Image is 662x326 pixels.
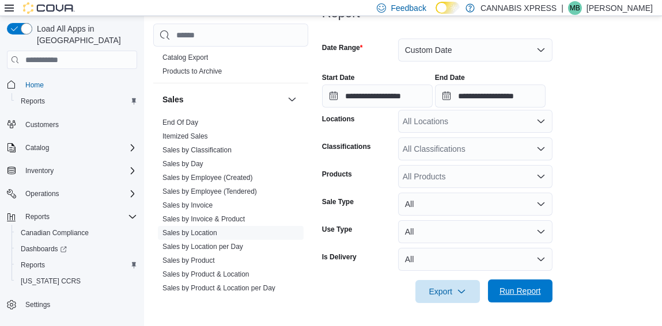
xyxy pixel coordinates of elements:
[16,274,85,288] a: [US_STATE] CCRS
[162,132,208,140] a: Itemized Sales
[587,1,653,15] p: [PERSON_NAME]
[162,146,232,154] a: Sales by Classification
[21,298,55,312] a: Settings
[25,143,49,152] span: Catalog
[435,73,465,82] label: End Date
[2,76,142,93] button: Home
[25,120,59,129] span: Customers
[25,212,50,221] span: Reports
[398,248,553,271] button: All
[322,114,355,124] label: Locations
[32,23,137,46] span: Load All Apps in [GEOGRAPHIC_DATA]
[21,228,89,237] span: Canadian Compliance
[322,197,354,206] label: Sale Type
[162,270,249,278] a: Sales by Product & Location
[322,225,352,234] label: Use Type
[481,1,557,15] p: CANNABIS XPRESS
[16,258,50,272] a: Reports
[162,214,245,224] span: Sales by Invoice & Product
[162,228,217,237] span: Sales by Location
[162,145,232,155] span: Sales by Classification
[21,210,137,224] span: Reports
[570,1,580,15] span: MB
[322,73,355,82] label: Start Date
[162,67,222,75] a: Products to Archive
[16,226,137,240] span: Canadian Compliance
[25,189,59,198] span: Operations
[322,43,363,52] label: Date Range
[21,117,137,132] span: Customers
[16,242,71,256] a: Dashboards
[322,170,352,179] label: Products
[488,279,553,302] button: Run Report
[2,140,142,156] button: Catalog
[21,164,137,178] span: Inventory
[21,277,81,286] span: [US_STATE] CCRS
[12,273,142,289] button: [US_STATE] CCRS
[162,53,208,62] a: Catalog Export
[12,225,142,241] button: Canadian Compliance
[21,187,137,201] span: Operations
[2,296,142,313] button: Settings
[162,187,257,196] span: Sales by Employee (Tendered)
[21,210,54,224] button: Reports
[21,187,64,201] button: Operations
[162,270,249,279] span: Sales by Product & Location
[21,118,63,132] a: Customers
[2,163,142,179] button: Inventory
[162,67,222,76] span: Products to Archive
[398,193,553,216] button: All
[12,93,142,109] button: Reports
[23,2,75,14] img: Cova
[16,274,137,288] span: Washington CCRS
[162,243,243,251] a: Sales by Location per Day
[162,284,275,292] a: Sales by Product & Location per Day
[561,1,563,15] p: |
[162,201,213,209] a: Sales by Invoice
[391,2,426,14] span: Feedback
[162,160,203,168] a: Sales by Day
[162,256,215,264] a: Sales by Product
[21,164,58,178] button: Inventory
[16,226,93,240] a: Canadian Compliance
[536,144,546,154] button: Open list of options
[21,244,67,254] span: Dashboards
[25,80,44,90] span: Home
[21,78,48,92] a: Home
[12,241,142,257] a: Dashboards
[500,285,541,297] span: Run Report
[162,256,215,265] span: Sales by Product
[536,172,546,181] button: Open list of options
[21,297,137,312] span: Settings
[25,300,50,309] span: Settings
[398,220,553,243] button: All
[322,252,357,262] label: Is Delivery
[162,283,275,293] span: Sales by Product & Location per Day
[21,141,54,155] button: Catalog
[153,51,308,83] div: Products
[21,97,45,106] span: Reports
[162,118,198,127] span: End Of Day
[162,229,217,237] a: Sales by Location
[2,116,142,133] button: Customers
[16,258,137,272] span: Reports
[322,142,371,151] label: Classifications
[2,186,142,202] button: Operations
[536,117,546,126] button: Open list of options
[162,53,208,62] span: Catalog Export
[435,85,546,108] input: Press the down key to open a popover containing a calendar.
[162,242,243,251] span: Sales by Location per Day
[25,166,54,175] span: Inventory
[21,77,137,91] span: Home
[568,1,582,15] div: Mike Barry
[21,141,137,155] span: Catalog
[162,118,198,126] a: End Of Day
[153,116,308,313] div: Sales
[12,257,142,273] button: Reports
[415,280,480,303] button: Export
[2,209,142,225] button: Reports
[162,174,253,182] a: Sales by Employee (Created)
[16,94,50,108] a: Reports
[16,242,137,256] span: Dashboards
[422,280,473,303] span: Export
